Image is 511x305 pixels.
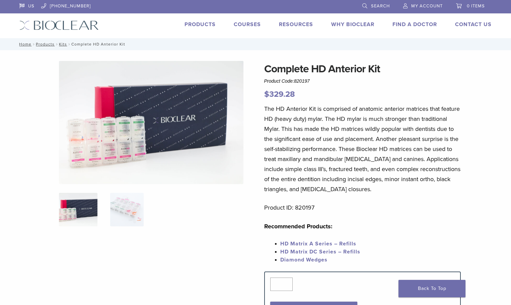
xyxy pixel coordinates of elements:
[110,193,144,226] img: Complete HD Anterior Kit - Image 2
[280,240,356,247] a: HD Matrix A Series – Refills
[264,104,461,194] p: The HD Anterior Kit is comprised of anatomic anterior matrices that feature HD (heavy duty) mylar...
[411,3,443,9] span: My Account
[294,78,310,84] span: 820197
[280,248,360,255] a: HD Matrix DC Series – Refills
[371,3,390,9] span: Search
[264,203,461,213] p: Product ID: 820197
[331,21,374,28] a: Why Bioclear
[467,3,485,9] span: 0 items
[31,43,36,46] span: /
[19,20,99,30] img: Bioclear
[36,42,55,47] a: Products
[264,61,461,77] h1: Complete HD Anterior Kit
[280,256,327,263] a: Diamond Wedges
[59,61,244,184] img: IMG_8088 (1)
[55,43,59,46] span: /
[398,280,465,297] a: Back To Top
[14,38,497,50] nav: Complete HD Anterior Kit
[67,43,71,46] span: /
[17,42,31,47] a: Home
[264,89,269,99] span: $
[392,21,437,28] a: Find A Doctor
[59,42,67,47] a: Kits
[234,21,261,28] a: Courses
[185,21,216,28] a: Products
[264,223,333,230] strong: Recommended Products:
[59,193,97,226] img: IMG_8088-1-324x324.jpg
[264,78,310,84] span: Product Code:
[264,89,295,99] bdi: 329.28
[279,21,313,28] a: Resources
[455,21,492,28] a: Contact Us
